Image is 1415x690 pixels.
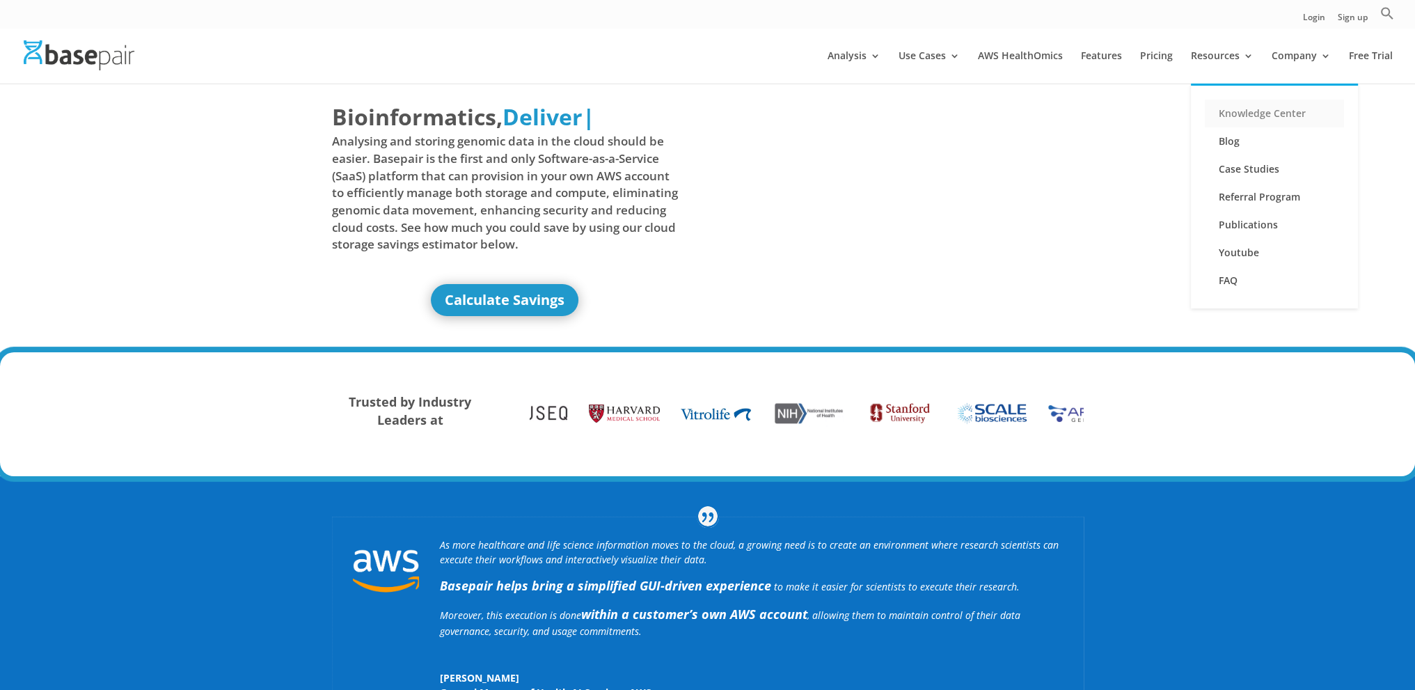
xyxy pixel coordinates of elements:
[1205,267,1344,295] a: FAQ
[1205,127,1344,155] a: Blog
[1205,100,1344,127] a: Knowledge Center
[774,580,1020,593] span: to make it easier for scientists to execute their research.
[718,101,1065,296] iframe: Basepair - NGS Analysis Simplified
[440,538,1059,566] i: As more healthcare and life science information moves to the cloud, a growing need is to create a...
[1205,211,1344,239] a: Publications
[828,51,880,84] a: Analysis
[1205,155,1344,183] a: Case Studies
[24,40,134,70] img: Basepair
[1345,620,1398,673] iframe: Drift Widget Chat Controller
[332,133,679,253] span: Analysing and storing genomic data in the cloud should be easier. Basepair is the first and only ...
[440,577,771,594] strong: Basepair helps bring a simplified GUI-driven experience
[583,102,595,132] span: |
[1380,6,1394,20] svg: Search
[1205,183,1344,211] a: Referral Program
[503,102,583,132] span: Deliver
[1338,13,1368,28] a: Sign up
[349,393,471,428] strong: Trusted by Industry Leaders at
[431,284,578,316] a: Calculate Savings
[1272,51,1331,84] a: Company
[1191,51,1254,84] a: Resources
[1303,13,1325,28] a: Login
[1205,239,1344,267] a: Youtube
[440,609,1020,638] span: Moreover, this execution is done , allowing them to maintain control of their data governance, se...
[1081,51,1122,84] a: Features
[332,101,503,133] span: Bioinformatics,
[1140,51,1173,84] a: Pricing
[1349,51,1393,84] a: Free Trial
[899,51,960,84] a: Use Cases
[978,51,1063,84] a: AWS HealthOmics
[1380,6,1394,28] a: Search Icon Link
[440,671,1063,685] span: [PERSON_NAME]
[581,606,807,622] b: within a customer’s own AWS account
